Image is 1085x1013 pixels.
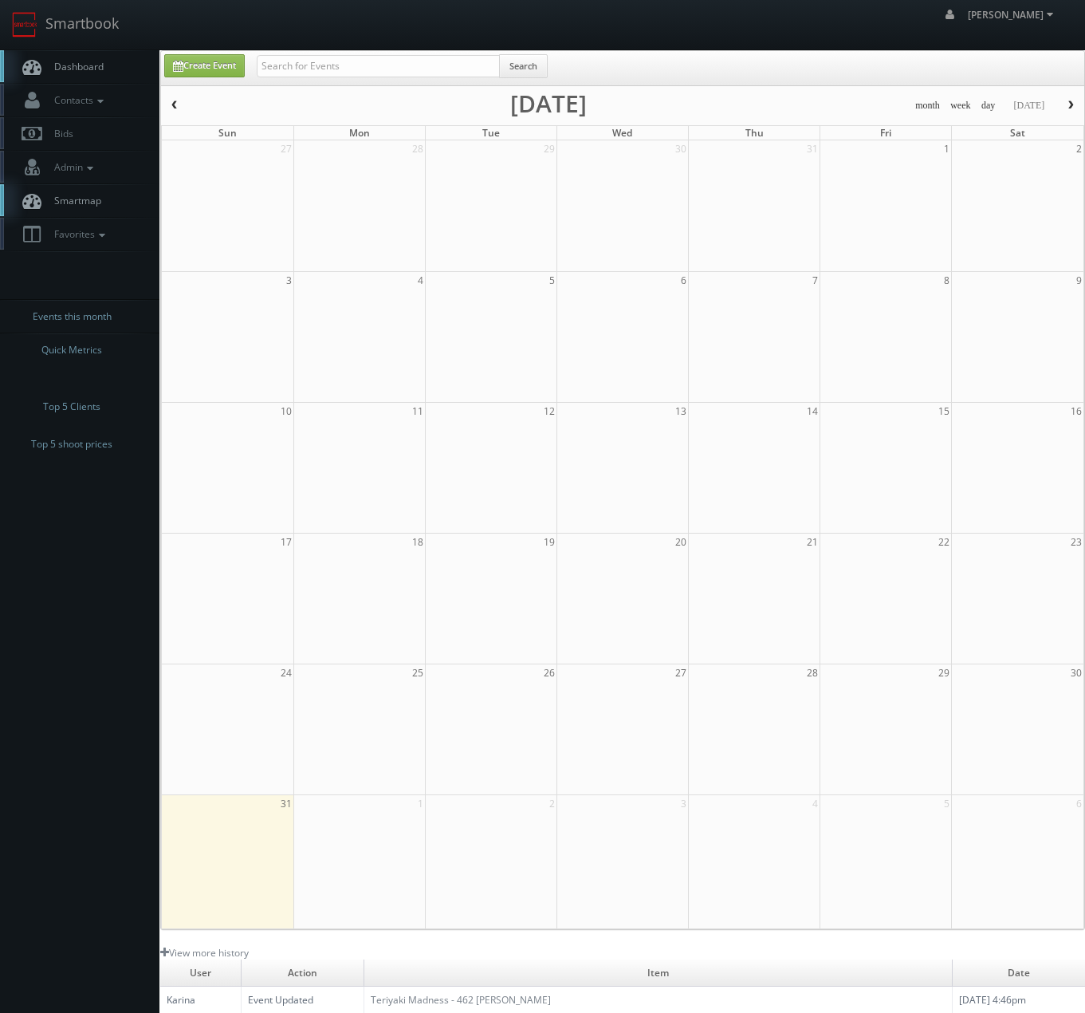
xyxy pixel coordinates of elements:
[510,96,587,112] h2: [DATE]
[411,664,425,681] span: 25
[542,664,556,681] span: 26
[279,795,293,812] span: 31
[976,96,1001,116] button: day
[1075,795,1083,812] span: 6
[674,534,688,550] span: 20
[12,12,37,37] img: smartbook-logo.png
[805,140,820,157] span: 31
[542,534,556,550] span: 19
[164,54,245,77] a: Create Event
[937,664,951,681] span: 29
[46,60,104,73] span: Dashboard
[805,534,820,550] span: 21
[937,403,951,420] span: 15
[33,309,112,325] span: Events this month
[910,96,945,116] button: month
[1069,664,1083,681] span: 30
[679,795,688,812] span: 3
[880,126,891,140] span: Fri
[279,534,293,550] span: 17
[968,8,1058,22] span: [PERSON_NAME]
[160,946,249,960] a: View more history
[1075,140,1083,157] span: 2
[542,403,556,420] span: 12
[46,93,108,107] span: Contacts
[674,140,688,157] span: 30
[41,342,102,358] span: Quick Metrics
[679,272,688,289] span: 6
[46,227,109,241] span: Favorites
[411,140,425,157] span: 28
[548,795,556,812] span: 2
[43,399,100,415] span: Top 5 Clients
[482,126,500,140] span: Tue
[811,272,820,289] span: 7
[674,664,688,681] span: 27
[279,403,293,420] span: 10
[942,140,951,157] span: 1
[548,272,556,289] span: 5
[46,160,97,174] span: Admin
[805,403,820,420] span: 14
[279,664,293,681] span: 24
[416,795,425,812] span: 1
[542,140,556,157] span: 29
[937,534,951,550] span: 22
[942,795,951,812] span: 5
[942,272,951,289] span: 8
[364,960,952,987] td: Item
[1075,272,1083,289] span: 9
[218,126,237,140] span: Sun
[1010,126,1025,140] span: Sat
[674,403,688,420] span: 13
[31,436,112,452] span: Top 5 shoot prices
[1008,96,1050,116] button: [DATE]
[285,272,293,289] span: 3
[411,403,425,420] span: 11
[1069,403,1083,420] span: 16
[416,272,425,289] span: 4
[811,795,820,812] span: 4
[160,960,242,987] td: User
[257,55,500,77] input: Search for Events
[411,534,425,550] span: 18
[952,960,1085,987] td: Date
[46,194,101,207] span: Smartmap
[499,54,548,78] button: Search
[945,96,977,116] button: week
[805,664,820,681] span: 28
[1069,534,1083,550] span: 23
[242,960,364,987] td: Action
[349,126,370,140] span: Mon
[371,993,551,1007] a: Teriyaki Madness - 462 [PERSON_NAME]
[279,140,293,157] span: 27
[745,126,764,140] span: Thu
[46,127,73,140] span: Bids
[612,126,632,140] span: Wed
